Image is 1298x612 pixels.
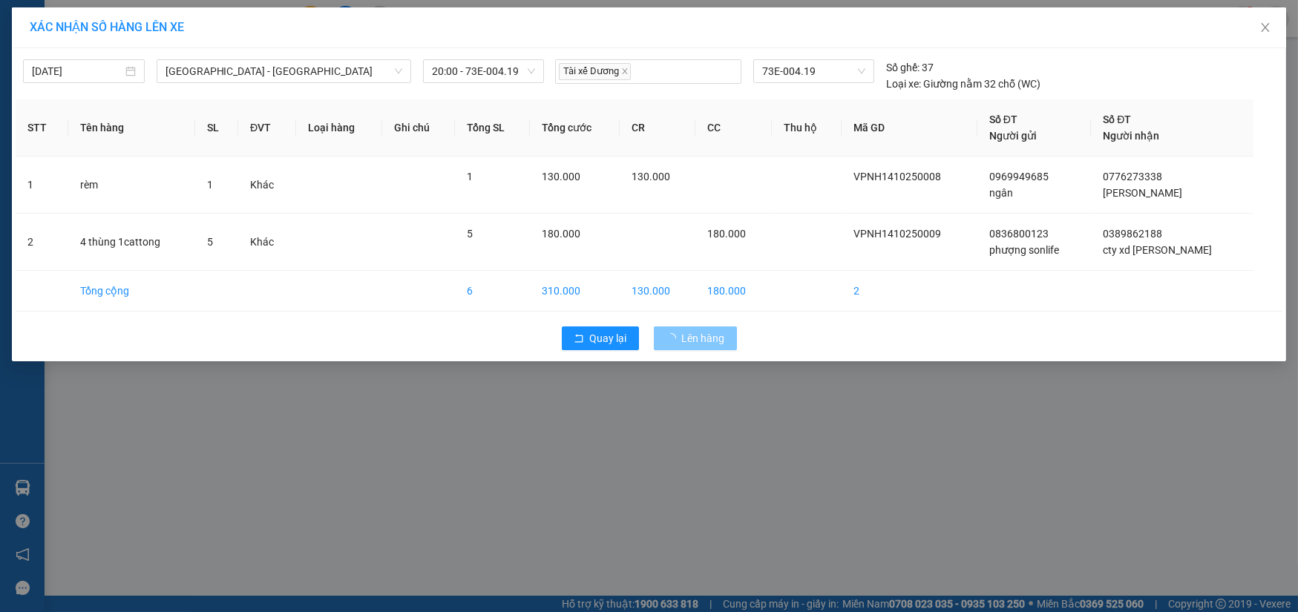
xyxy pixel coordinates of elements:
[455,271,530,312] td: 6
[467,228,473,240] span: 5
[559,63,631,80] span: Tài xế Dương
[296,99,382,157] th: Loại hàng
[1103,187,1182,199] span: [PERSON_NAME]
[762,60,865,82] span: 73E-004.19
[695,99,771,157] th: CC
[772,99,842,157] th: Thu hộ
[654,326,737,350] button: Lên hàng
[68,214,195,271] td: 4 thùng 1cattong
[16,214,68,271] td: 2
[1103,244,1212,256] span: cty xd [PERSON_NAME]
[165,60,402,82] span: Hà Nội - Quảng Bình
[886,76,1040,92] div: Giường nằm 32 chỗ (WC)
[195,99,239,157] th: SL
[1103,130,1159,142] span: Người nhận
[632,171,670,182] span: 130.000
[853,228,941,240] span: VPNH1410250009
[68,271,195,312] td: Tổng cộng
[1259,22,1271,33] span: close
[886,59,934,76] div: 37
[30,20,184,34] span: XÁC NHẬN SỐ HÀNG LÊN XE
[562,326,639,350] button: rollbackQuay lại
[530,271,620,312] td: 310.000
[1103,228,1162,240] span: 0389862188
[542,228,580,240] span: 180.000
[432,60,536,82] span: 20:00 - 73E-004.19
[853,171,941,182] span: VPNH1410250008
[695,271,771,312] td: 180.000
[989,187,1013,199] span: ngân
[886,59,920,76] span: Số ghế:
[68,99,195,157] th: Tên hàng
[542,171,580,182] span: 130.000
[989,113,1017,125] span: Số ĐT
[394,67,403,76] span: down
[707,228,746,240] span: 180.000
[16,157,68,214] td: 1
[682,330,725,346] span: Lên hàng
[886,76,921,92] span: Loại xe:
[382,99,455,157] th: Ghi chú
[467,171,473,182] span: 1
[620,99,695,157] th: CR
[620,271,695,312] td: 130.000
[207,236,213,248] span: 5
[21,7,202,35] span: [PERSON_NAME]
[666,333,682,343] span: loading
[207,179,213,191] span: 1
[1103,113,1131,125] span: Số ĐT
[989,171,1049,182] span: 0969949685
[590,330,627,346] span: Quay lại
[1103,171,1162,182] span: 0776273338
[16,99,68,157] th: STT
[238,157,296,214] td: Khác
[621,68,629,75] span: close
[1245,7,1286,49] button: Close
[100,37,123,47] span: [DATE]
[32,63,122,79] input: 14/10/2025
[574,333,584,345] span: rollback
[989,244,1059,256] span: phượng sonlife
[238,214,296,271] td: Khác
[68,157,195,214] td: rèm
[238,99,296,157] th: ĐVT
[455,99,530,157] th: Tổng SL
[13,49,211,77] span: VPNH1410250009
[530,99,620,157] th: Tổng cước
[989,228,1049,240] span: 0836800123
[842,271,977,312] td: 2
[989,130,1037,142] span: Người gửi
[842,99,977,157] th: Mã GD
